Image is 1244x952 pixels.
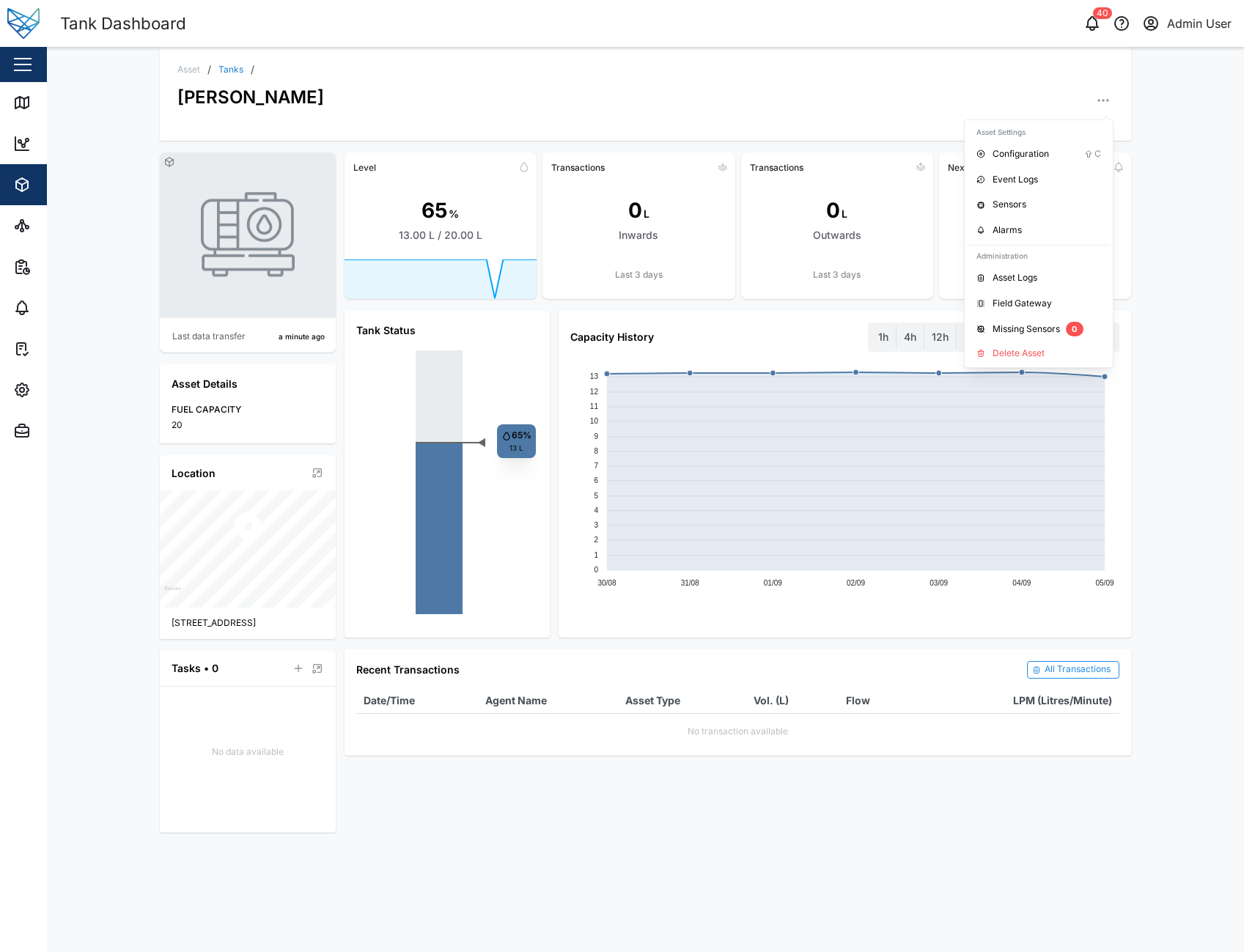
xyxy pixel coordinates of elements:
[60,11,186,37] div: Tank Dashboard
[230,509,265,549] div: Map marker
[628,195,642,226] div: 0
[813,227,861,243] div: Outwards
[1093,7,1112,19] div: 40
[590,417,599,425] text: 10
[993,348,1101,358] div: Delete Asset
[570,329,654,345] div: Capacity History
[1096,579,1114,587] text: 05/09
[993,297,1101,311] div: Field Gateway
[172,660,218,676] div: Tasks • 0
[590,372,599,380] text: 13
[551,162,605,173] div: Transactions
[993,173,1101,187] div: Event Logs
[201,188,295,281] img: TANK photo
[594,492,598,500] text: 5
[871,325,896,349] label: 1h
[594,521,598,529] text: 3
[993,271,1101,285] div: Asset Logs
[38,136,104,152] div: Dashboard
[594,447,598,455] text: 8
[1094,147,1101,161] div: C
[38,382,90,398] div: Settings
[38,341,78,357] div: Tasks
[930,579,948,587] text: 03/09
[590,388,599,396] text: 12
[590,402,599,410] text: 11
[356,662,460,678] div: Recent Transactions
[993,224,1101,237] div: Alarms
[279,331,325,343] div: a minute ago
[644,206,649,222] div: L
[594,566,598,574] text: 0
[356,322,538,339] div: Tank Status
[1167,15,1232,33] div: Admin User
[218,65,243,74] a: Tanks
[750,162,803,173] div: Transactions
[597,579,616,587] text: 30/08
[746,687,838,714] th: Vol. (L)
[993,147,1084,161] div: Configuration
[619,227,658,243] div: Inwards
[764,579,782,587] text: 01/09
[1141,13,1232,34] button: Admin User
[160,490,336,608] canvas: Map
[1072,322,1077,336] span: 0
[207,64,211,75] div: /
[594,536,598,544] text: 2
[1045,663,1111,676] div: All Transactions
[172,418,324,432] div: 20
[353,162,376,173] div: Level
[897,325,924,349] label: 4h
[172,465,216,481] div: Location
[594,551,598,559] text: 1
[957,325,990,349] label: 24h
[594,462,598,470] text: 7
[172,403,324,417] div: FUEL CAPACITY
[172,376,324,392] div: Asset Details
[449,206,459,222] div: %
[399,227,482,243] div: 13.00 L / 20.00 L
[251,64,254,75] div: /
[477,435,487,448] text: ◄
[38,259,88,275] div: Reports
[826,195,840,226] div: 0
[422,195,447,226] div: 65
[1013,579,1031,587] text: 04/09
[172,616,324,630] div: [STREET_ADDRESS]
[741,268,933,282] div: Last 3 days
[7,7,40,40] img: Main Logo
[356,687,478,714] th: Date/Time
[948,162,995,173] div: Next Alarm
[924,325,956,349] label: 12h
[618,687,746,714] th: Asset Type
[38,423,81,439] div: Admin
[594,432,598,440] text: 9
[38,177,84,193] div: Assets
[38,300,84,316] div: Alarms
[164,586,181,603] a: Mapbox logo
[968,123,1110,142] div: Asset Settings
[993,198,1101,212] div: Sensors
[38,218,73,234] div: Sites
[364,719,1113,739] div: No transaction available
[594,476,598,484] text: 6
[1027,661,1119,679] a: All Transactions
[177,75,324,111] div: [PERSON_NAME]
[993,322,1060,336] div: Missing Sensors
[172,330,246,344] div: Last data transfer
[842,206,847,222] div: L
[910,687,1120,714] th: LPM (Litres/Minute)
[38,95,71,111] div: Map
[542,268,735,282] div: Last 3 days
[594,506,598,514] text: 4
[968,247,1110,266] div: Administration
[160,745,336,759] div: No data available
[177,65,200,74] div: Asset
[680,579,699,587] text: 31/08
[478,687,619,714] th: Agent Name
[847,579,865,587] text: 02/09
[839,687,910,714] th: Flow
